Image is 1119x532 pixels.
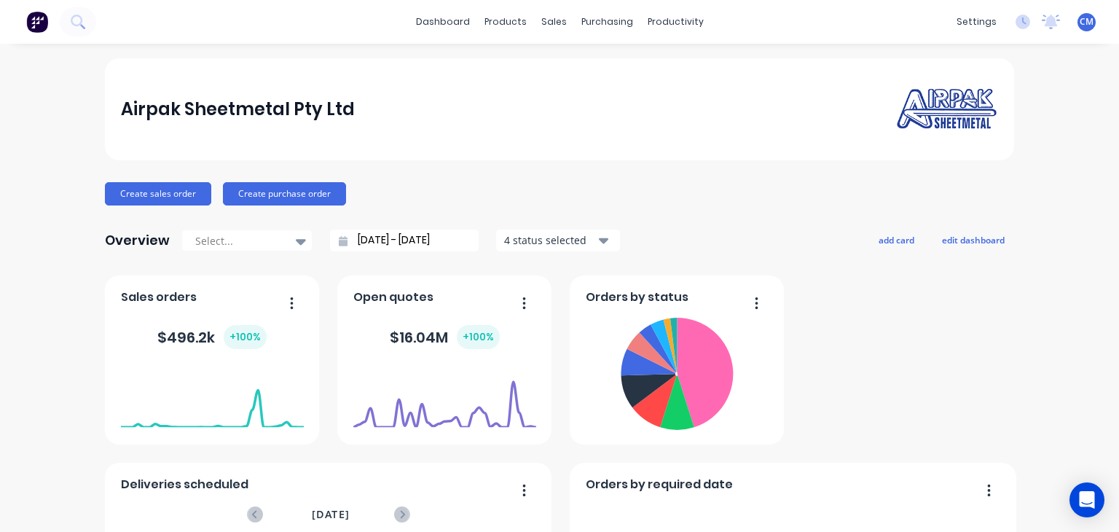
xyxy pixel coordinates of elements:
[896,86,998,132] img: Airpak Sheetmetal Pty Ltd
[869,230,924,249] button: add card
[496,230,620,251] button: 4 status selected
[390,325,500,349] div: $ 16.04M
[477,11,534,33] div: products
[457,325,500,349] div: + 100 %
[224,325,267,349] div: + 100 %
[586,289,688,306] span: Orders by status
[121,289,197,306] span: Sales orders
[409,11,477,33] a: dashboard
[157,325,267,349] div: $ 496.2k
[504,232,596,248] div: 4 status selected
[312,506,350,523] span: [DATE]
[640,11,711,33] div: productivity
[105,226,170,255] div: Overview
[586,476,733,493] span: Orders by required date
[121,95,355,124] div: Airpak Sheetmetal Pty Ltd
[105,182,211,206] button: Create sales order
[574,11,640,33] div: purchasing
[534,11,574,33] div: sales
[949,11,1004,33] div: settings
[223,182,346,206] button: Create purchase order
[932,230,1014,249] button: edit dashboard
[1069,482,1104,517] div: Open Intercom Messenger
[26,11,48,33] img: Factory
[353,289,433,306] span: Open quotes
[1080,15,1094,28] span: CM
